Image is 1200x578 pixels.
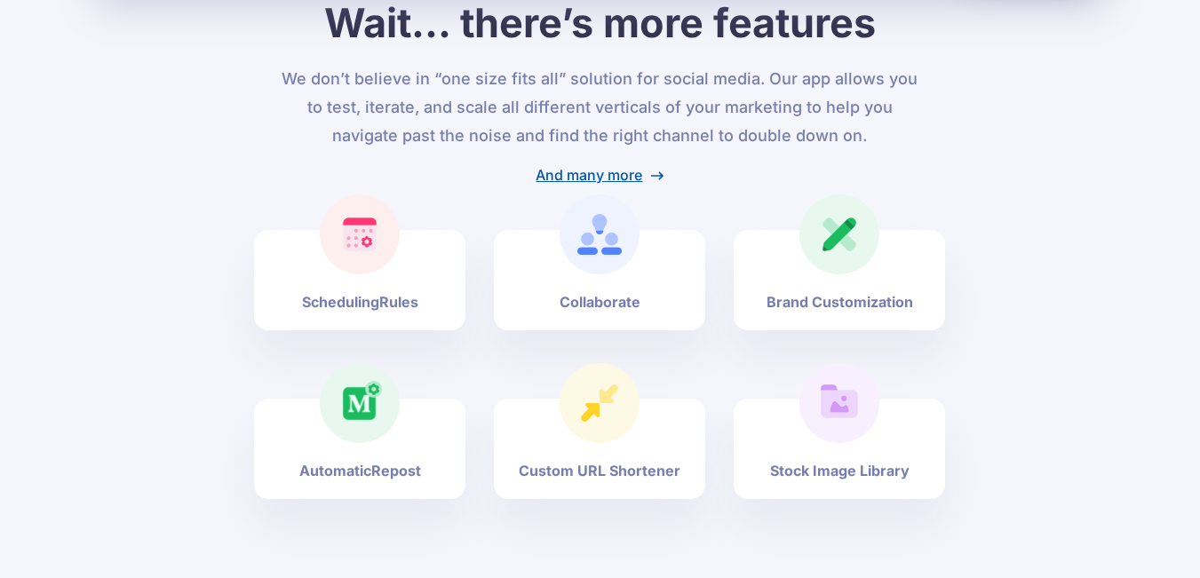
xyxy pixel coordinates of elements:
b: Custom URL Shortener [519,460,680,481]
b: Automatic Repost [299,460,421,481]
a: And many more [536,166,664,184]
b: Collaborate [560,291,640,313]
b: Stock Image Library [770,460,910,481]
b: Brand Customization [767,291,913,313]
p: We don’t believe in “one size fits all” solution for social media. Our app allows you to test, it... [279,65,921,150]
b: Scheduling Rules [302,291,418,313]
